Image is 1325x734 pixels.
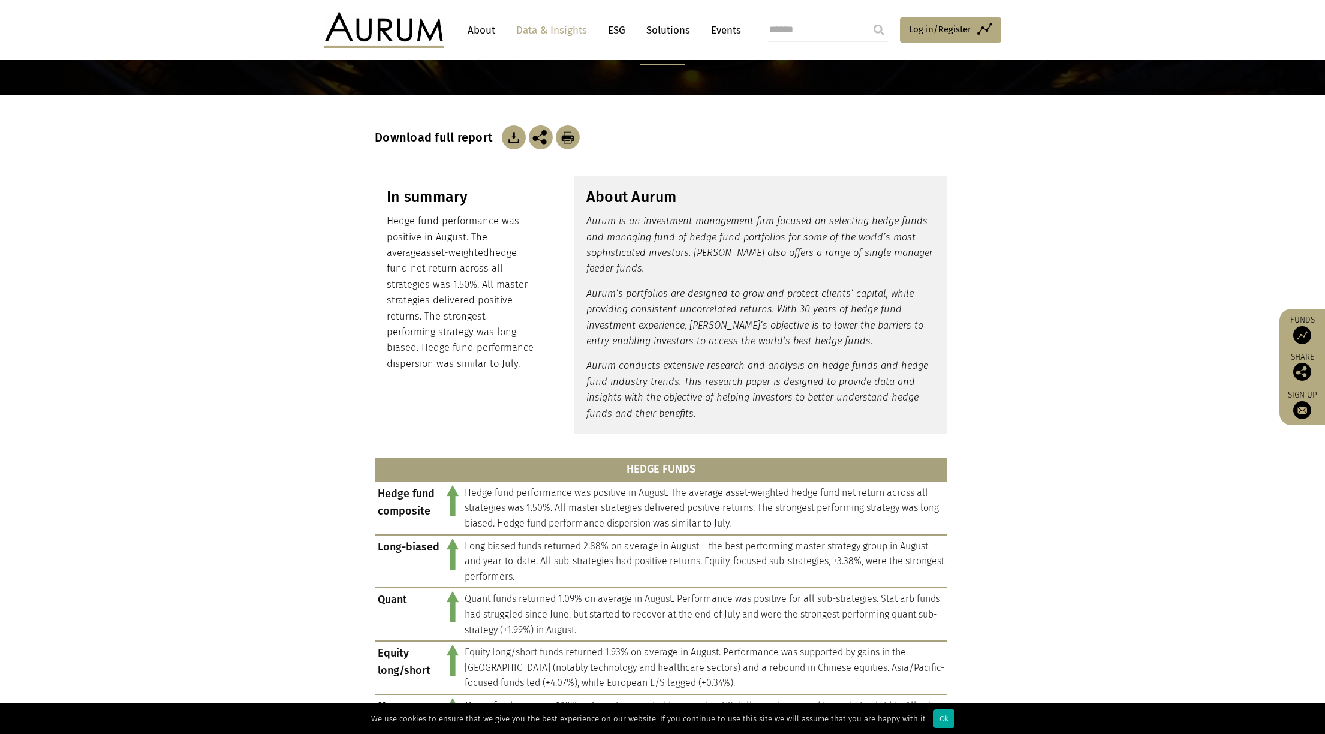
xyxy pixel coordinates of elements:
[529,125,553,149] img: Share this post
[375,694,444,733] td: Macro
[705,19,741,41] a: Events
[1285,353,1319,381] div: Share
[933,709,954,728] div: Ok
[324,12,444,48] img: Aurum
[375,588,444,641] td: Quant
[1285,315,1319,344] a: Funds
[462,588,947,641] td: Quant funds returned 1.09% on average in August. Performance was positive for all sub-strategies....
[586,288,923,347] em: Aurum’s portfolios are designed to grow and protect clients’ capital, while providing consistent ...
[502,125,526,149] img: Download Article
[1293,326,1311,344] img: Access Funds
[375,535,444,588] td: Long-biased
[1293,363,1311,381] img: Share this post
[586,215,933,274] em: Aurum is an investment management firm focused on selecting hedge funds and managing fund of hedg...
[462,19,501,41] a: About
[421,247,489,258] span: asset-weighted
[462,482,947,535] td: Hedge fund performance was positive in August. The average asset-weighted hedge fund net return a...
[556,125,580,149] img: Download Article
[586,188,935,206] h3: About Aurum
[909,22,971,37] span: Log in/Register
[586,360,928,419] em: Aurum conducts extensive research and analysis on hedge funds and hedge fund industry trends. Thi...
[462,641,947,694] td: Equity long/short funds returned 1.93% on average in August. Performance was supported by gains i...
[900,17,1001,43] a: Log in/Register
[375,130,499,145] h3: Download full report
[462,694,947,733] td: Macro funds were up 1.10% in August, supported by a weaker US dollar and commodity market volatil...
[375,641,444,694] td: Equity long/short
[387,188,536,206] h3: In summary
[1293,401,1311,419] img: Sign up to our newsletter
[510,19,593,41] a: Data & Insights
[867,18,891,42] input: Submit
[640,19,696,41] a: Solutions
[375,458,947,482] th: HEDGE FUNDS
[1285,390,1319,419] a: Sign up
[387,213,536,372] p: Hedge fund performance was positive in August. The average hedge fund net return across all strat...
[462,535,947,588] td: Long biased funds returned 2.88% on average in August – the best performing master strategy group...
[375,482,444,535] td: Hedge fund composite
[602,19,631,41] a: ESG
